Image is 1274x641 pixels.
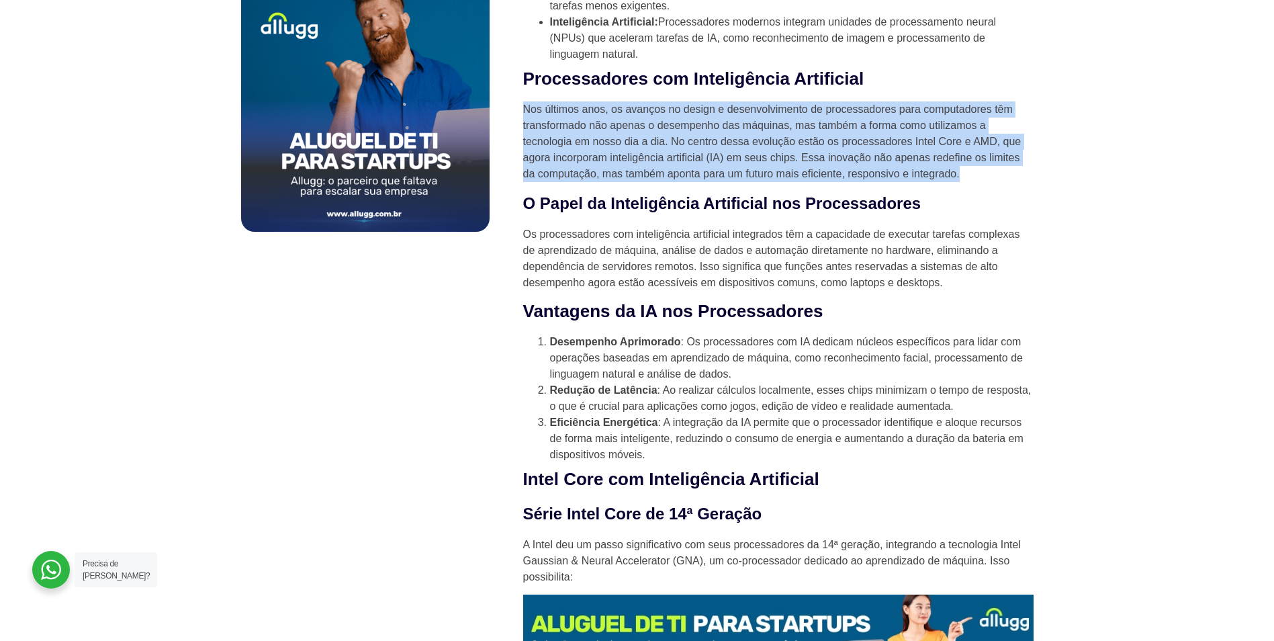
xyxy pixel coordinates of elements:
strong: Vantagens da IA nos Processadores [523,301,823,321]
li: Processadores modernos integram unidades de processamento neural (NPUs) que aceleram tarefas de I... [550,14,1034,62]
strong: Desempenho Aprimorado [550,336,681,347]
strong: Intel Core com Inteligência Artificial [523,469,819,489]
li: : Ao realizar cálculos localmente, esses chips minimizam o tempo de resposta, o que é crucial par... [550,382,1034,415]
strong: Série Intel Core de 14ª Geração [523,505,762,523]
li: : Os processadores com IA dedicam núcleos específicos para lidar com operações baseadas em aprend... [550,334,1034,382]
p: Nos últimos anos, os avanços no design e desenvolvimento de processadores para computadores têm t... [523,101,1034,182]
p: Os processadores com inteligência artificial integrados têm a capacidade de executar tarefas comp... [523,226,1034,291]
div: Widget de chat [1032,469,1274,641]
strong: Inteligência Artificial: [550,16,658,28]
p: A Intel deu um passo significativo com seus processadores da 14ª geração, integrando a tecnologia... [523,537,1034,585]
li: : A integração da IA permite que o processador identifique e aloque recursos de forma mais inteli... [550,415,1034,463]
iframe: Chat Widget [1032,469,1274,641]
span: Precisa de [PERSON_NAME]? [83,559,150,581]
strong: Redução de Latência [550,384,657,396]
strong: O Papel da Inteligência Artificial nos Processadores [523,194,921,212]
strong: Eficiência Energética [550,417,658,428]
strong: Processadores com Inteligência Artificial [523,69,864,89]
